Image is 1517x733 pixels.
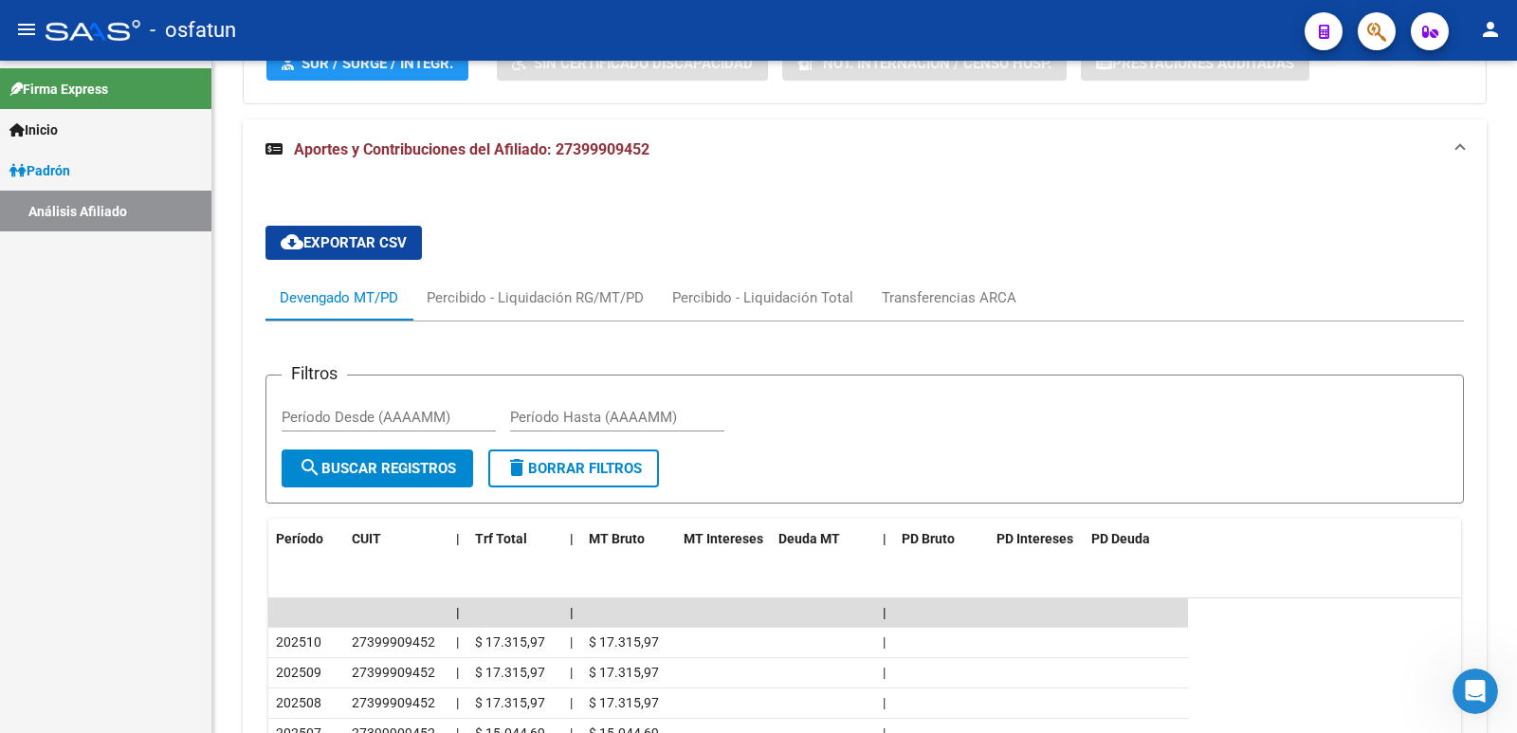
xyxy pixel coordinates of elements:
span: $ 17.315,97 [475,634,545,650]
span: | [570,531,574,546]
span: 202509 [276,665,321,680]
span: | [883,531,886,546]
span: PD Bruto [902,531,955,546]
span: 27399909452 [352,695,435,710]
span: CUIT [352,531,381,546]
datatable-header-cell: | [875,519,894,559]
mat-icon: person [1479,18,1502,41]
span: Aportes y Contribuciones del Afiliado: 27399909452 [294,140,649,158]
datatable-header-cell: CUIT [344,519,448,559]
h3: Filtros [282,360,347,387]
span: | [883,695,886,710]
span: Firma Express [9,79,108,100]
span: PD Intereses [996,531,1073,546]
span: | [456,531,460,546]
span: PD Deuda [1091,531,1150,546]
span: Padrón [9,160,70,181]
span: | [456,665,459,680]
span: $ 17.315,97 [475,695,545,710]
mat-icon: search [299,456,321,479]
datatable-header-cell: MT Bruto [581,519,676,559]
span: Trf Total [475,531,527,546]
span: Prestaciones Auditadas [1112,55,1294,72]
span: Not. Internacion / Censo Hosp. [823,55,1051,72]
span: Borrar Filtros [505,460,642,477]
div: Percibido - Liquidación RG/MT/PD [427,287,644,308]
span: | [883,605,886,620]
span: | [456,605,460,620]
button: Not. Internacion / Censo Hosp. [782,46,1067,81]
datatable-header-cell: PD Bruto [894,519,989,559]
span: | [456,634,459,650]
datatable-header-cell: | [562,519,581,559]
div: Transferencias ARCA [882,287,1016,308]
button: SUR / SURGE / INTEGR. [266,46,468,81]
span: 27399909452 [352,634,435,650]
span: $ 17.315,97 [475,665,545,680]
span: | [883,665,886,680]
div: Devengado MT/PD [280,287,398,308]
span: SUR / SURGE / INTEGR. [302,55,453,72]
datatable-header-cell: MT Intereses [676,519,771,559]
span: | [570,605,574,620]
button: Borrar Filtros [488,449,659,487]
span: 202508 [276,695,321,710]
button: Buscar Registros [282,449,473,487]
datatable-header-cell: PD Intereses [989,519,1084,559]
span: Sin Certificado Discapacidad [534,55,753,72]
span: MT Intereses [684,531,763,546]
span: $ 17.315,97 [589,695,659,710]
datatable-header-cell: PD Deuda [1084,519,1188,559]
span: | [883,634,886,650]
div: Percibido - Liquidación Total [672,287,853,308]
span: Exportar CSV [281,234,407,251]
span: Período [276,531,323,546]
mat-icon: menu [15,18,38,41]
span: 202510 [276,634,321,650]
span: $ 17.315,97 [589,665,659,680]
datatable-header-cell: Trf Total [467,519,562,559]
span: $ 17.315,97 [589,634,659,650]
span: MT Bruto [589,531,645,546]
span: | [456,695,459,710]
datatable-header-cell: Período [268,519,344,559]
span: | [570,634,573,650]
datatable-header-cell: Deuda MT [771,519,875,559]
span: 27399909452 [352,665,435,680]
span: | [570,695,573,710]
span: - osfatun [150,9,236,51]
mat-expansion-panel-header: Aportes y Contribuciones del Afiliado: 27399909452 [243,119,1487,180]
datatable-header-cell: | [448,519,467,559]
button: Sin Certificado Discapacidad [497,46,768,81]
span: Deuda MT [778,531,840,546]
mat-icon: delete [505,456,528,479]
span: Inicio [9,119,58,140]
mat-icon: cloud_download [281,230,303,253]
iframe: Intercom live chat [1453,669,1498,714]
button: Prestaciones Auditadas [1081,46,1309,81]
span: | [570,665,573,680]
span: Buscar Registros [299,460,456,477]
button: Exportar CSV [265,226,422,260]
